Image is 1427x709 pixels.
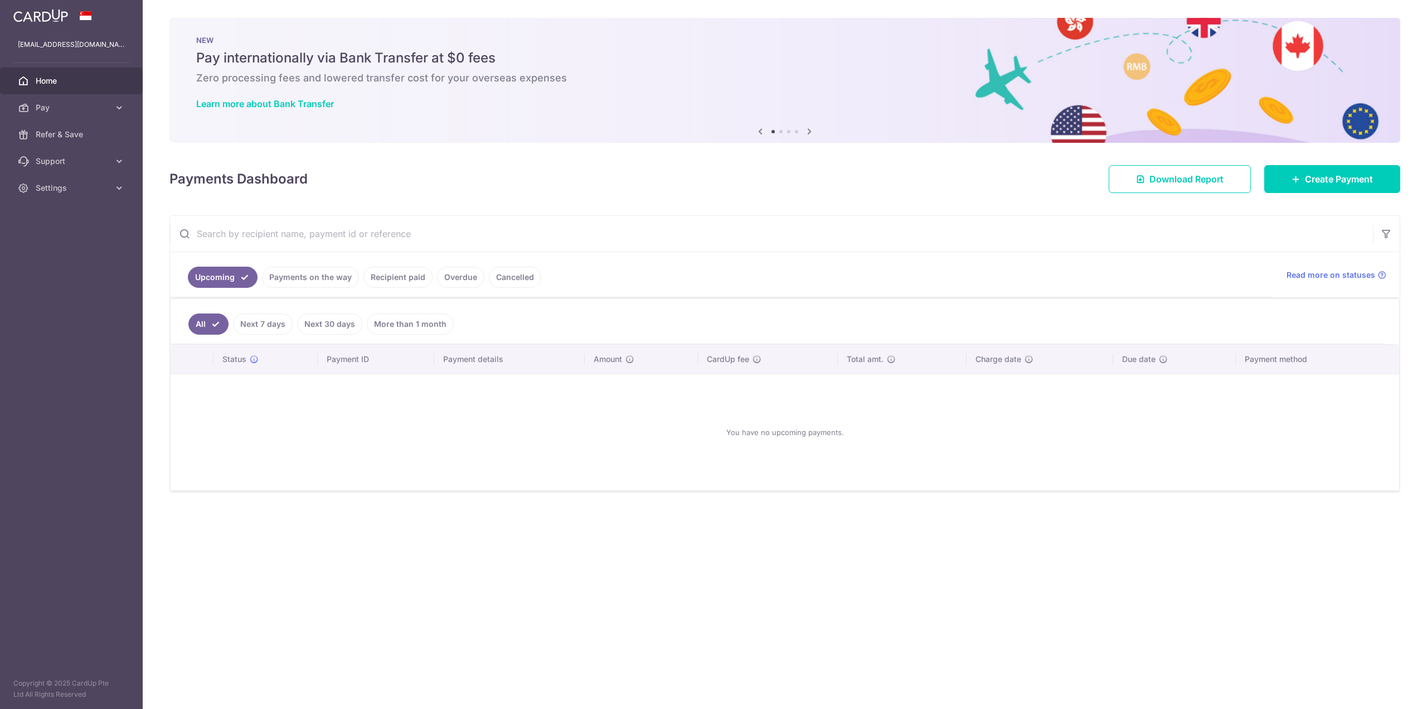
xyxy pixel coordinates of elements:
span: Read more on statuses [1287,269,1375,281]
a: Payments on the way [262,267,359,288]
h5: Pay internationally via Bank Transfer at $0 fees [196,49,1373,67]
a: Upcoming [188,267,258,288]
a: Download Report [1109,165,1251,193]
span: Charge date [975,354,1021,365]
span: Status [222,354,246,365]
p: NEW [196,36,1373,45]
div: You have no upcoming payments. [184,383,1386,481]
img: CardUp [13,9,68,22]
a: Recipient paid [363,267,433,288]
span: Support [36,156,109,167]
a: Next 30 days [297,313,362,335]
th: Payment ID [318,345,434,374]
th: Payment details [434,345,585,374]
span: Due date [1122,354,1156,365]
span: Create Payment [1305,172,1373,186]
a: All [188,313,229,335]
a: Overdue [437,267,484,288]
a: Cancelled [489,267,541,288]
img: Bank transfer banner [169,18,1400,143]
a: Next 7 days [233,313,293,335]
input: Search by recipient name, payment id or reference [170,216,1373,252]
span: Download Report [1149,172,1224,186]
h4: Payments Dashboard [169,169,308,189]
span: Refer & Save [36,129,109,140]
a: Create Payment [1264,165,1400,193]
span: Amount [594,354,622,365]
th: Payment method [1236,345,1399,374]
span: Pay [36,102,109,113]
a: Read more on statuses [1287,269,1386,281]
span: Settings [36,182,109,194]
span: Total amt. [847,354,884,365]
span: Home [36,75,109,86]
a: More than 1 month [367,313,454,335]
h6: Zero processing fees and lowered transfer cost for your overseas expenses [196,71,1373,85]
a: Learn more about Bank Transfer [196,98,334,109]
p: [EMAIL_ADDRESS][DOMAIN_NAME] [18,39,125,50]
span: CardUp fee [707,354,749,365]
